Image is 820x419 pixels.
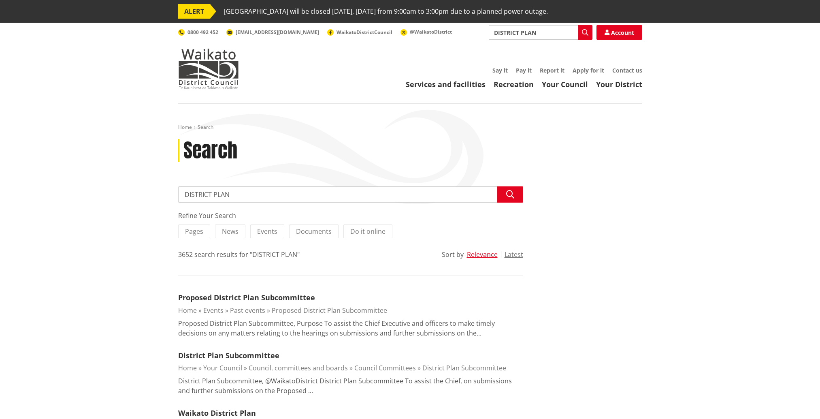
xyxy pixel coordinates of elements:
a: WaikatoDistrictCouncil [327,29,392,36]
a: Recreation [494,79,534,89]
span: Pages [185,227,203,236]
span: [GEOGRAPHIC_DATA] will be closed [DATE], [DATE] from 9:00am to 3:00pm due to a planned power outage. [224,4,548,19]
a: Home [178,363,197,372]
div: Sort by [442,250,464,259]
button: Latest [505,251,523,258]
a: Report it [540,66,564,74]
a: Home [178,124,192,130]
div: Refine Your Search [178,211,523,220]
a: Services and facilities [406,79,486,89]
a: Council, committees and boards [249,363,348,372]
a: Say it [492,66,508,74]
img: Waikato District Council - Te Kaunihera aa Takiwaa o Waikato [178,49,239,89]
h1: Search [183,139,237,162]
a: Apply for it [573,66,604,74]
p: District Plan Subcommittee, @WaikatoDistrict District Plan Subcommittee To assist the Chief, on s... [178,376,523,395]
a: Your Council [203,363,242,372]
a: Events [203,306,224,315]
input: Search input [489,25,592,40]
a: District Plan Subcommittee [178,351,279,360]
a: Council Committees [354,363,416,372]
span: Search [198,124,213,130]
span: WaikatoDistrictCouncil [337,29,392,36]
a: Your Council [542,79,588,89]
p: Proposed District Plan Subcommittee, Purpose To assist the Chief Executive and officers to make t... [178,319,523,338]
a: Your District [596,79,642,89]
span: News [222,227,239,236]
a: Account [596,25,642,40]
a: Home [178,306,197,315]
a: Pay it [516,66,532,74]
div: 3652 search results for "DISTRICT PLAN" [178,250,300,259]
nav: breadcrumb [178,124,642,131]
span: @WaikatoDistrict [410,28,452,35]
a: Proposed District Plan Subcommittee [272,306,387,315]
a: [EMAIL_ADDRESS][DOMAIN_NAME] [226,29,319,36]
a: 0800 492 452 [178,29,218,36]
a: @WaikatoDistrict [400,28,452,35]
span: Events [257,227,277,236]
a: Past events [230,306,265,315]
input: Search input [178,186,523,203]
span: [EMAIL_ADDRESS][DOMAIN_NAME] [236,29,319,36]
button: Relevance [467,251,498,258]
a: Contact us [612,66,642,74]
a: Proposed District Plan Subcommittee [178,293,315,302]
a: Waikato District Plan [178,408,256,418]
a: District Plan Subcommittee [422,363,506,372]
span: Documents [296,227,332,236]
span: ALERT [178,4,210,19]
span: Do it online [350,227,386,236]
span: 0800 492 452 [187,29,218,36]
